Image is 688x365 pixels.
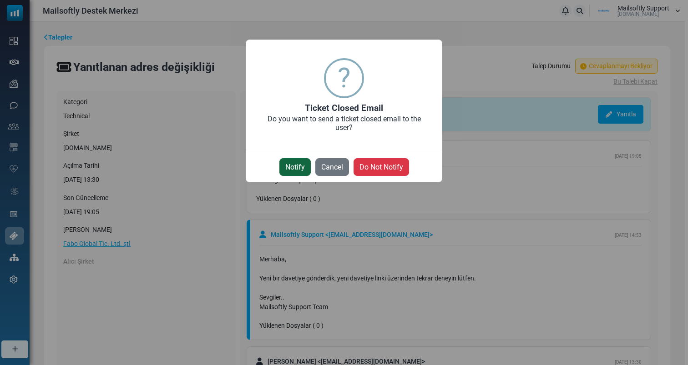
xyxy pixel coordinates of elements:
button: Cancel [315,158,349,176]
h2: Ticket Closed Email [246,103,442,113]
button: Do Not Notify [354,158,409,176]
div: ? [338,60,350,96]
div: Do you want to send a ticket closed email to the user? [246,113,442,143]
button: Notify [279,158,311,176]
